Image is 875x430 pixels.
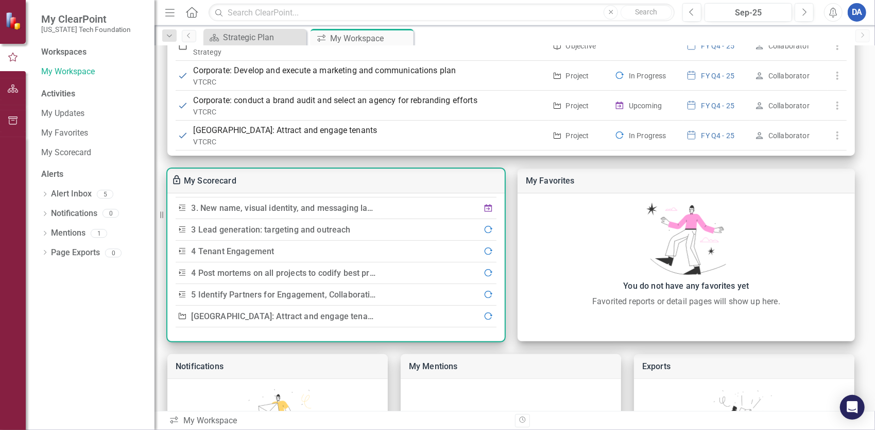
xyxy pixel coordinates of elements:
[566,130,589,141] div: Project
[184,176,236,186] a: My Scorecard
[194,124,546,137] p: [GEOGRAPHIC_DATA]: Attract and engage tenants
[223,31,304,44] div: Strategic Plan
[705,3,792,22] button: Sep-25
[768,41,810,51] div: Collaborator
[701,130,735,141] div: FY Q4 - 25
[840,395,865,420] div: Open Intercom Messenger
[41,127,144,139] a: My Favorites
[708,7,788,19] div: Sep-25
[192,246,274,256] a: 4 Tenant Engagement
[51,188,92,200] a: Alert Inbox
[409,361,458,371] a: My Mentions
[209,4,675,22] input: Search ClearPoint...
[194,94,546,107] p: Corporate: conduct a brand audit and select an agency for rebranding efforts
[41,147,144,159] a: My Scorecard
[194,64,546,77] p: Corporate: Develop and execute a marketing and communications plan
[91,229,107,238] div: 1
[192,290,450,300] a: 5 Identify Partners for Engagement, Collaboration, and Development
[194,137,546,147] div: VTCRC
[768,101,810,111] div: Collaborator
[768,130,810,141] div: Collaborator
[566,101,589,111] div: Project
[41,169,144,180] div: Alerts
[629,101,662,111] div: Upcoming
[621,5,672,20] button: Search
[636,8,658,16] span: Search
[176,361,224,371] a: Notifications
[5,11,23,29] img: ClearPoint Strategy
[194,47,546,57] div: Strategy
[102,209,119,218] div: 0
[194,77,546,87] div: VTCRC
[642,361,671,371] a: Exports
[41,108,144,120] a: My Updates
[51,247,100,259] a: Page Exports
[97,190,113,199] div: 5
[701,71,735,81] div: FY Q4 - 25
[848,3,866,22] button: DA
[192,225,351,235] a: 3 Lead generation: targeting and outreach
[41,66,144,78] a: My Workspace
[51,208,97,220] a: Notifications
[169,415,507,427] div: My Workspace
[41,88,144,100] div: Activities
[41,13,131,25] span: My ClearPoint
[526,176,575,186] a: My Favorites
[330,32,411,45] div: My Workspace
[629,130,666,141] div: In Progress
[194,107,546,117] div: VTCRC
[768,71,810,81] div: Collaborator
[192,203,440,213] a: 3. New name, visual identity, and messaging launched by Q4 FY27
[51,227,85,239] a: Mentions
[523,279,850,293] div: You do not have any favorites yet
[566,41,596,51] div: Objective
[41,25,131,34] small: [US_STATE] Tech Foundation
[41,46,87,58] div: Workspaces
[701,41,735,51] div: FY Q4 - 25
[192,268,649,278] a: 4 Post mortems on all projects to codify best practices, opportunities for improvement, and decis...
[206,31,304,44] a: Strategic Plan
[566,71,589,81] div: Project
[105,249,122,257] div: 0
[171,175,184,187] div: To enable drag & drop and resizing, please duplicate this workspace from “Manage Workspaces”
[701,101,735,111] div: FY Q4 - 25
[192,311,380,321] a: [GEOGRAPHIC_DATA]: Attract and engage tenants
[629,71,666,81] div: In Progress
[523,295,850,308] div: Favorited reports or detail pages will show up here.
